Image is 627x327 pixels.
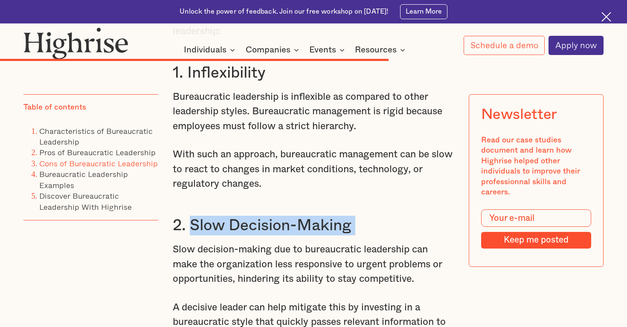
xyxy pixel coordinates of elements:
a: Bureaucratic Leadership Examples [39,168,128,191]
div: Individuals [184,45,238,55]
div: Resources [355,45,397,55]
input: Your e-mail [481,209,592,227]
div: Companies [246,45,302,55]
a: Apply now [549,36,604,55]
div: Individuals [184,45,226,55]
div: Resources [355,45,408,55]
div: Table of contents [23,102,86,113]
a: Discover Bureaucratic Leadership With Highrise [39,190,132,212]
p: With such an approach, bureaucratic management can be slow to react to changes in market conditio... [173,147,454,191]
p: Slow decision-making due to bureaucratic leadership can make the organization less responsive to ... [173,242,454,286]
div: Newsletter [481,106,557,123]
h3: 2. Slow Decision-Making [173,216,454,235]
div: Unlock the power of feedback. Join our free workshop on [DATE]! [180,7,388,17]
div: Events [309,45,336,55]
div: Read our case studies document and learn how Highrise helped other individuals to improve their p... [481,135,592,198]
form: Modal Form [481,209,592,248]
h3: 1. Inflexibility [173,63,454,83]
a: Cons of Bureaucratic Leadership [39,157,158,169]
a: Schedule a demo [464,36,545,55]
div: Events [309,45,347,55]
p: Bureaucratic leadership is inflexible as compared to other leadership styles. Bureaucratic manage... [173,90,454,133]
a: Characteristics of Bureaucratic Leadership [39,124,153,147]
a: Pros of Bureaucratic Leadership [39,146,156,158]
input: Keep me posted [481,232,592,249]
img: Highrise logo [23,27,128,59]
div: Companies [246,45,290,55]
a: Learn More [400,4,447,19]
img: Cross icon [601,12,611,22]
